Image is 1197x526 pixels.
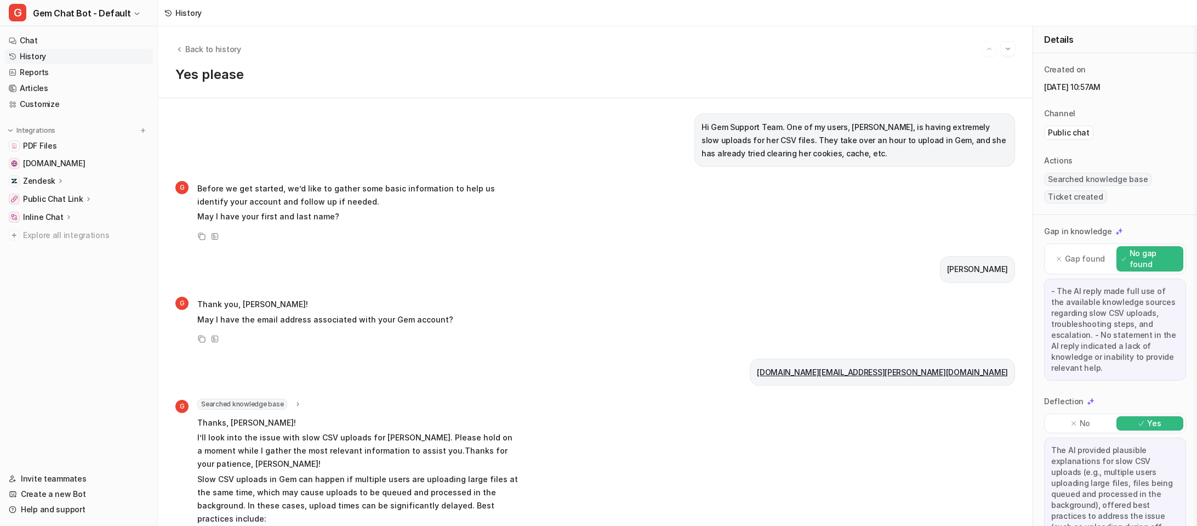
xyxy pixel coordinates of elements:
p: [DATE] 10:57AM [1044,82,1186,93]
p: [PERSON_NAME] [947,263,1008,276]
img: Next session [1004,44,1012,54]
p: Slow CSV uploads in Gem can happen if multiple users are uploading large files at the same time, ... [197,473,518,525]
span: G [175,297,189,310]
span: [DOMAIN_NAME] [23,158,85,169]
div: - The AI reply made full use of the available knowledge sources regarding slow CSV uploads, troub... [1044,279,1186,381]
p: Zendesk [23,176,55,186]
img: status.gem.com [11,160,18,167]
img: expand menu [7,127,14,134]
img: Public Chat Link [11,196,18,202]
a: Customize [4,97,153,112]
p: Inline Chat [23,212,64,223]
span: G [9,4,26,21]
p: May I have the email address associated with your Gem account? [197,313,453,326]
p: Channel [1044,108,1075,119]
span: Ticket created [1044,190,1107,203]
button: Integrations [4,125,59,136]
p: Yes [1147,418,1161,429]
div: Details [1033,26,1197,53]
a: Reports [4,65,153,80]
p: Thanks, [PERSON_NAME]! [197,416,518,429]
img: Inline Chat [11,214,18,220]
p: Deflection [1044,396,1084,407]
p: Actions [1044,155,1073,166]
p: Integrations [16,126,55,135]
p: Thank you, [PERSON_NAME]! [197,298,453,311]
p: Public chat [1048,127,1090,138]
span: Explore all integrations [23,227,149,244]
span: G [175,181,189,194]
p: Gap in knowledge [1044,226,1112,237]
p: Public Chat Link [23,194,83,205]
div: History [175,7,202,19]
img: Previous session [985,44,993,54]
span: G [175,400,189,413]
p: Gap found [1065,253,1105,264]
p: No [1080,418,1090,429]
a: Help and support [4,502,153,517]
img: explore all integrations [9,230,20,241]
p: Yes please [175,67,1015,82]
span: PDF Files [23,140,56,151]
a: Invite teammates [4,471,153,487]
p: Hi Gem Support Team. One of my users, [PERSON_NAME], is having extremely slow uploads for her CSV... [702,121,1008,160]
img: PDF Files [11,143,18,149]
a: PDF FilesPDF Files [4,138,153,154]
img: Zendesk [11,178,18,184]
button: Go to next session [1001,42,1015,56]
img: menu_add.svg [139,127,147,134]
span: Gem Chat Bot - Default [33,5,130,21]
span: Searched knowledge base [1044,173,1152,186]
a: [DOMAIN_NAME][EMAIL_ADDRESS][PERSON_NAME][DOMAIN_NAME] [757,367,1008,377]
span: Back to history [185,43,241,55]
a: History [4,49,153,64]
p: May I have your first and last name? [197,210,518,223]
a: status.gem.com[DOMAIN_NAME] [4,156,153,171]
span: Searched knowledge base [197,399,287,410]
button: Back to history [175,43,241,55]
button: Go to previous session [982,42,996,56]
p: No gap found [1130,248,1178,270]
a: Create a new Bot [4,487,153,502]
p: Before we get started, we’d like to gather some basic information to help us identify your accoun... [197,182,518,208]
a: Articles [4,81,153,96]
a: Chat [4,33,153,48]
a: Explore all integrations [4,228,153,243]
p: Created on [1044,64,1086,75]
p: I’ll look into the issue with slow CSV uploads for [PERSON_NAME]. Please hold on a moment while I... [197,431,518,471]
